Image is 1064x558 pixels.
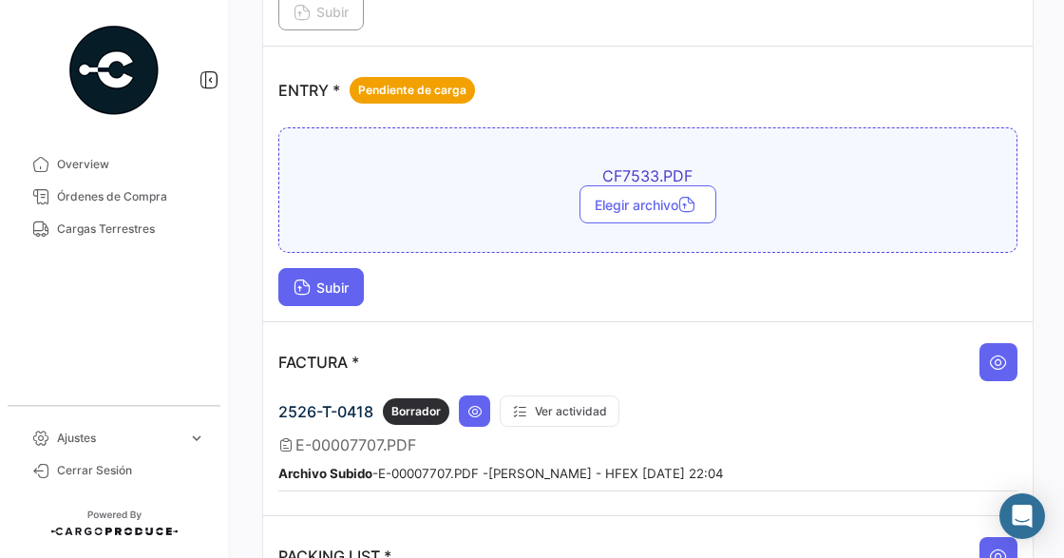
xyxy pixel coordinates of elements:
div: Abrir Intercom Messenger [999,493,1045,539]
img: powered-by.png [66,23,161,118]
a: Overview [15,148,213,181]
span: expand_more [188,430,205,447]
span: E-00007707.PDF [295,435,416,454]
span: Órdenes de Compra [57,188,205,205]
a: Órdenes de Compra [15,181,213,213]
small: - E-00007707.PDF - [PERSON_NAME] - HFEX [DATE] 22:04 [278,466,724,481]
p: ENTRY * [278,77,475,104]
button: Ver actividad [500,395,619,427]
p: FACTURA * [278,353,359,372]
span: CF7533.PDF [315,166,980,185]
span: Subir [294,4,349,20]
span: Subir [294,279,349,296]
button: Elegir archivo [579,185,716,223]
span: Elegir archivo [595,197,701,213]
span: 2526-T-0418 [278,402,373,421]
a: Cargas Terrestres [15,213,213,245]
span: Cerrar Sesión [57,462,205,479]
b: Archivo Subido [278,466,372,481]
span: Overview [57,156,205,173]
span: Cargas Terrestres [57,221,205,238]
span: Ajustes [57,430,180,447]
button: Subir [278,268,364,306]
span: Borrador [391,403,441,420]
span: Pendiente de carga [358,82,466,99]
